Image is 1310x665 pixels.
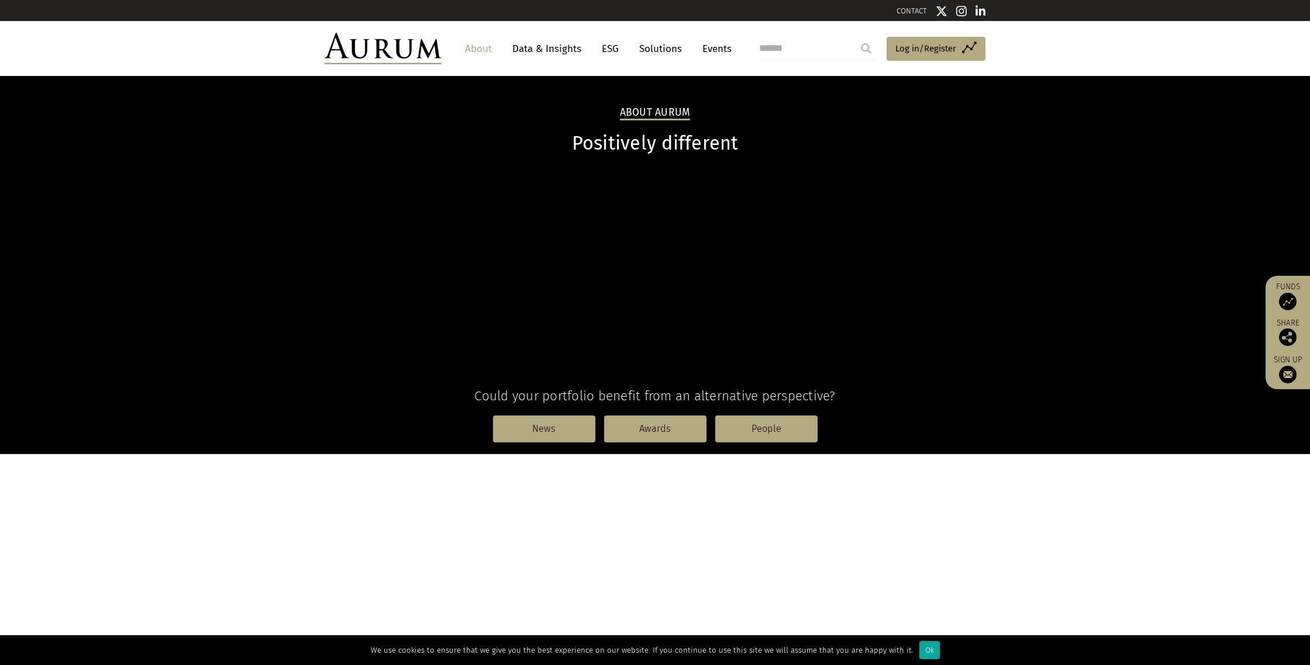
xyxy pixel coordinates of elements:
[895,41,956,56] span: Log in/Register
[633,38,688,60] a: Solutions
[715,415,818,442] a: People
[975,5,986,17] img: Linkedin icon
[919,641,940,659] div: Ok
[897,6,927,15] a: CONTACT
[596,38,625,60] a: ESG
[1271,319,1304,346] div: Share
[325,33,442,64] img: Aurum
[854,37,878,60] input: Submit
[956,5,967,17] img: Instagram icon
[620,106,691,120] h2: About Aurum
[1279,366,1297,383] img: Sign up to our newsletter
[1271,355,1304,383] a: Sign up
[493,415,595,442] a: News
[697,38,732,60] a: Events
[325,388,985,404] h4: Could your portfolio benefit from an alternative perspective?
[1271,282,1304,310] a: Funds
[459,38,498,60] a: About
[887,37,985,61] a: Log in/Register
[604,415,706,442] a: Awards
[506,38,587,60] a: Data & Insights
[1279,293,1297,310] img: Access Funds
[936,5,947,17] img: Twitter icon
[325,132,985,155] h1: Positively different
[1279,328,1297,346] img: Share this post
